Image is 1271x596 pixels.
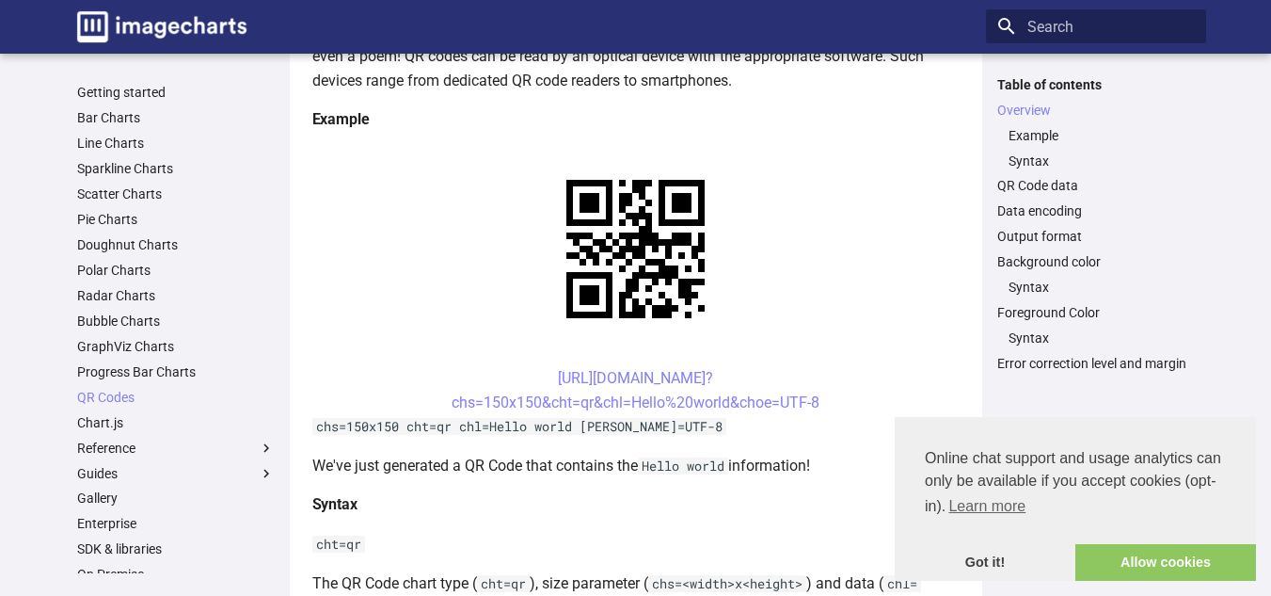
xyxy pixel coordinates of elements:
img: chart [533,147,738,351]
nav: Table of contents [986,76,1206,373]
a: Background color [997,253,1195,270]
a: Syntax [1009,153,1195,169]
a: Polar Charts [77,262,275,279]
a: SDK & libraries [77,540,275,557]
code: cht=qr [477,575,530,592]
label: Reference [77,440,275,457]
nav: Foreground Color [997,330,1195,346]
a: Doughnut Charts [77,236,275,253]
a: GraphViz Charts [77,338,275,355]
label: Guides [77,465,275,482]
code: chs=<width>x<height> [648,575,806,592]
a: Example [1009,127,1195,144]
a: On Premise [77,566,275,583]
input: Search [986,9,1206,43]
a: Bubble Charts [77,313,275,330]
a: QR Code data [997,177,1195,194]
nav: Overview [997,127,1195,169]
a: Bar Charts [77,109,275,126]
a: Image-Charts documentation [70,4,254,50]
img: logo [77,11,246,42]
h4: Syntax [312,492,960,517]
a: QR Codes [77,389,275,406]
label: Table of contents [986,76,1206,93]
a: Gallery [77,490,275,507]
code: Hello world [638,458,728,475]
a: [URL][DOMAIN_NAME]?chs=150x150&cht=qr&chl=Hello%20world&choe=UTF-8 [452,369,819,411]
div: cookieconsent [895,417,1256,581]
a: Foreground Color [997,304,1195,321]
span: Online chat support and usage analytics can only be available if you accept cookies (opt-in). [925,447,1226,521]
a: Scatter Charts [77,185,275,202]
a: Line Charts [77,135,275,152]
a: Syntax [1009,279,1195,296]
nav: Background color [997,279,1195,296]
a: Syntax [1009,330,1195,346]
a: Radar Charts [77,287,275,304]
a: Chart.js [77,414,275,431]
a: Pie Charts [77,211,275,228]
a: Output format [997,228,1195,245]
a: Progress Bar Charts [77,363,275,380]
a: dismiss cookie message [895,544,1075,582]
a: learn more about cookies [945,492,1028,521]
code: cht=qr [312,536,365,553]
a: Enterprise [77,515,275,532]
a: Data encoding [997,202,1195,219]
a: Sparkline Charts [77,160,275,177]
a: Overview [997,102,1195,119]
p: We've just generated a QR Code that contains the information! [312,454,960,478]
a: Error correction level and margin [997,355,1195,372]
a: allow cookies [1075,544,1256,582]
code: chs=150x150 cht=qr chl=Hello world [PERSON_NAME]=UTF-8 [312,418,726,435]
a: Getting started [77,84,275,101]
h4: Example [312,107,960,132]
